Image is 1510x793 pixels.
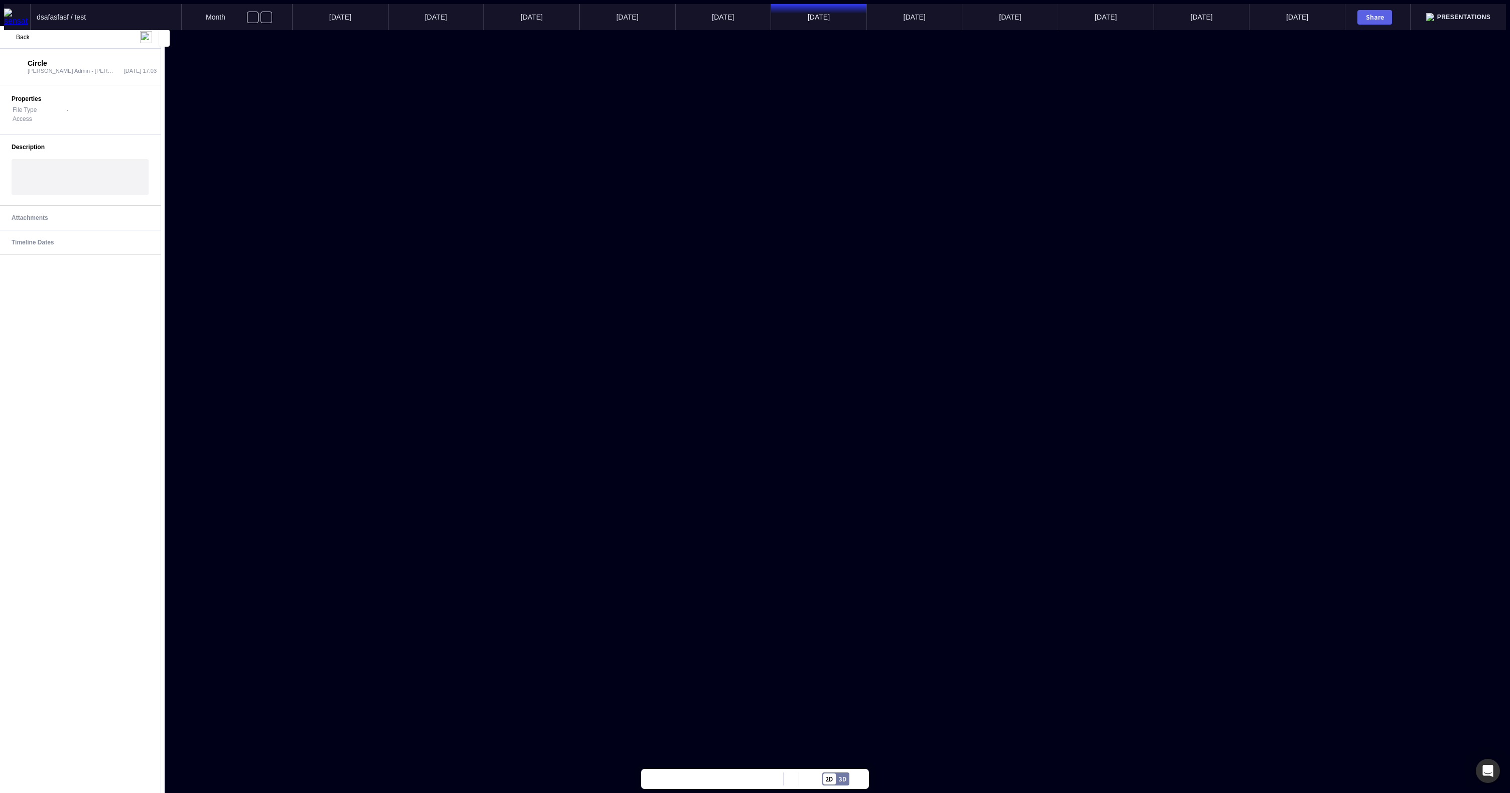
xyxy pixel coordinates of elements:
[1437,14,1491,21] span: Presentations
[1357,10,1392,25] button: Share
[388,4,484,30] mapp-timeline-period: [DATE]
[866,4,962,30] mapp-timeline-period: [DATE]
[1154,4,1249,30] mapp-timeline-period: [DATE]
[771,4,866,30] mapp-timeline-period: [DATE]
[4,9,30,26] img: sensat
[1058,4,1154,30] mapp-timeline-period: [DATE]
[962,4,1058,30] mapp-timeline-period: [DATE]
[483,4,579,30] mapp-timeline-period: [DATE]
[1249,4,1345,30] mapp-timeline-period: [DATE]
[292,4,388,30] mapp-timeline-period: [DATE]
[206,13,225,21] span: Month
[1362,14,1388,21] div: Share
[37,13,86,21] span: dsafasfasf / test
[1426,13,1434,21] img: presentation.svg
[579,4,675,30] mapp-timeline-period: [DATE]
[1476,759,1500,783] div: Open Intercom Messenger
[675,4,771,30] mapp-timeline-period: [DATE]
